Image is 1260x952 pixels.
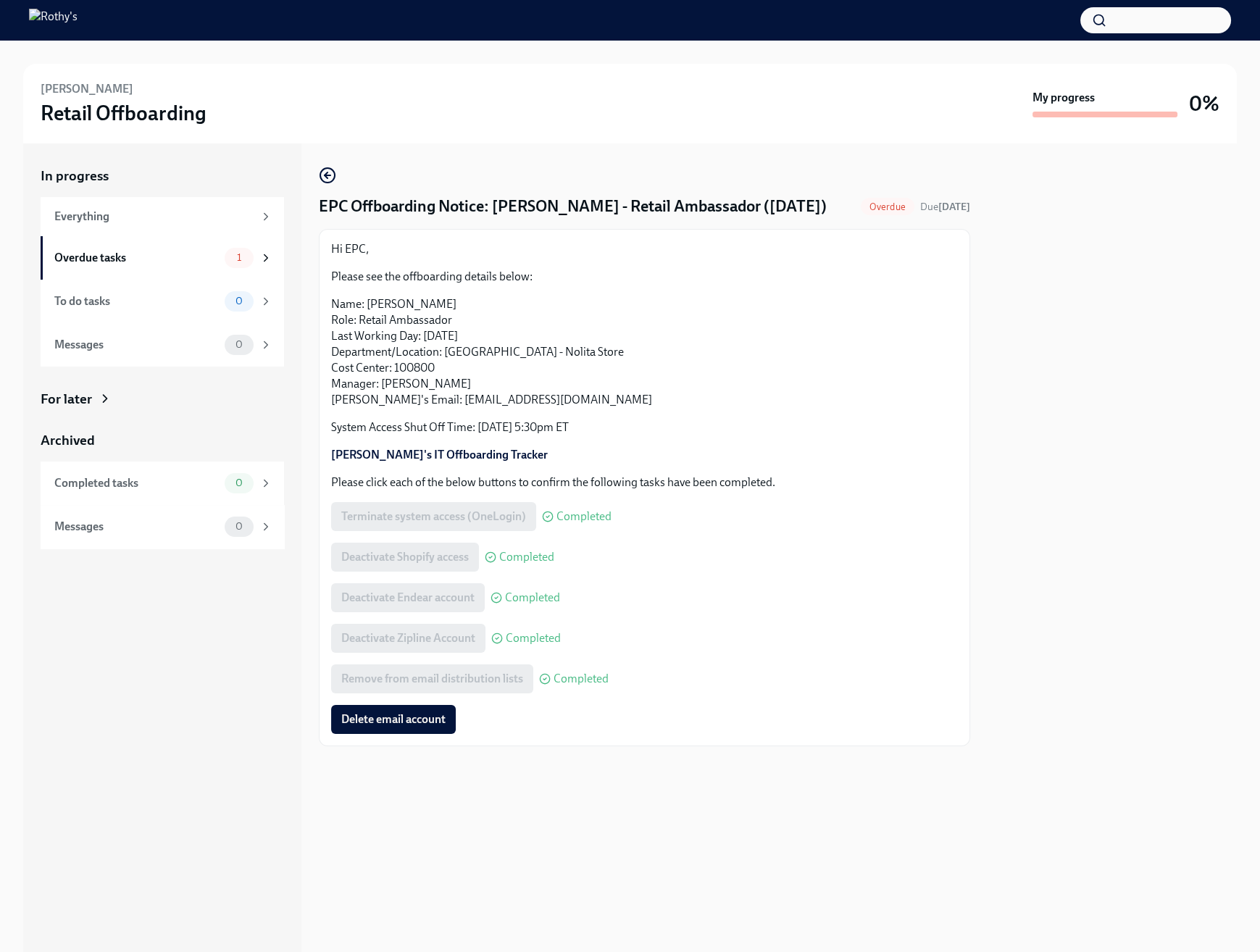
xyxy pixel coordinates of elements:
[331,269,958,285] p: Please see the offboarding details below:
[331,705,456,734] button: Delete email account
[227,521,251,532] span: 0
[228,252,250,263] span: 1
[227,296,251,306] span: 0
[41,197,284,236] a: Everything
[1189,91,1219,117] h3: 0%
[554,673,609,685] span: Completed
[41,280,284,323] a: To do tasks0
[920,201,970,213] span: Due
[54,293,219,309] div: To do tasks
[54,519,219,535] div: Messages
[41,323,284,367] a: Messages0
[54,337,219,353] div: Messages
[41,167,284,185] a: In progress
[331,241,958,257] p: Hi EPC,
[938,201,970,213] strong: [DATE]
[319,196,827,217] h4: EPC Offboarding Notice: [PERSON_NAME] - Retail Ambassador ([DATE])
[29,9,78,32] img: Rothy's
[227,477,251,488] span: 0
[54,209,254,225] div: Everything
[341,712,446,727] span: Delete email account
[41,390,284,409] a: For later
[1032,90,1095,106] strong: My progress
[41,390,92,409] div: For later
[556,511,612,522] span: Completed
[54,250,219,266] div: Overdue tasks
[861,201,914,212] span: Overdue
[331,448,548,462] a: [PERSON_NAME]'s IT Offboarding Tracker
[499,551,554,563] span: Completed
[41,100,206,126] h3: Retail Offboarding
[54,475,219,491] div: Completed tasks
[331,475,958,490] p: Please click each of the below buttons to confirm the following tasks have been completed.
[331,296,958,408] p: Name: [PERSON_NAME] Role: Retail Ambassador Last Working Day: [DATE] Department/Location: [GEOGRA...
[41,81,133,97] h6: [PERSON_NAME]
[506,632,561,644] span: Completed
[41,236,284,280] a: Overdue tasks1
[920,200,970,214] span: September 1st, 2025 09:00
[227,339,251,350] span: 0
[331,419,958,435] p: System Access Shut Off Time: [DATE] 5:30pm ET
[41,505,284,548] a: Messages0
[505,592,560,604] span: Completed
[41,462,284,505] a: Completed tasks0
[41,431,284,450] a: Archived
